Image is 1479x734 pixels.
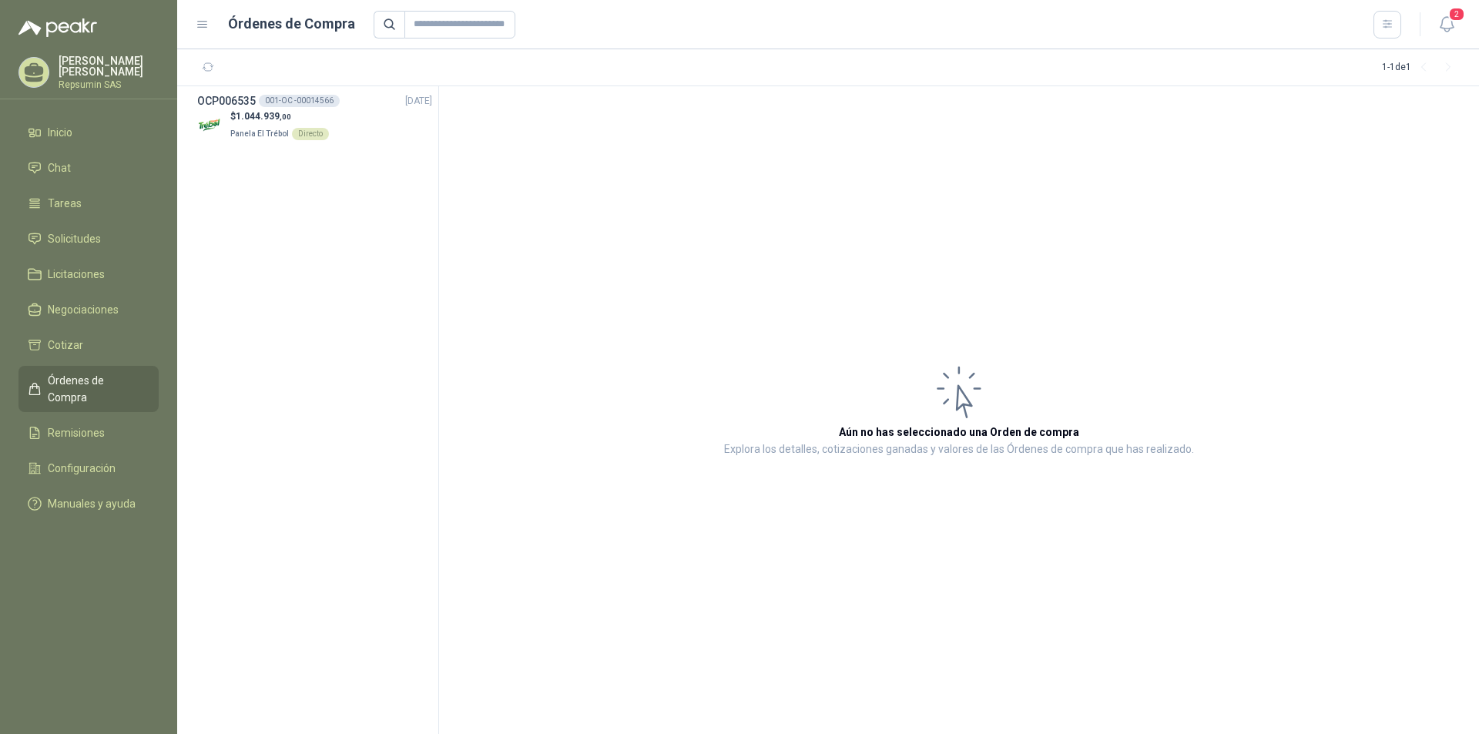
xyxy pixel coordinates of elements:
[18,330,159,360] a: Cotizar
[48,495,136,512] span: Manuales y ayuda
[405,94,432,109] span: [DATE]
[197,112,224,139] img: Company Logo
[1382,55,1461,80] div: 1 - 1 de 1
[18,18,97,37] img: Logo peakr
[18,418,159,447] a: Remisiones
[48,424,105,441] span: Remisiones
[230,129,289,138] span: Panela El Trébol
[48,159,71,176] span: Chat
[18,454,159,483] a: Configuración
[18,260,159,289] a: Licitaciones
[197,92,432,141] a: OCP006535001-OC -00014566[DATE] Company Logo$1.044.939,00Panela El TrébolDirecto
[48,124,72,141] span: Inicio
[839,424,1079,441] h3: Aún no has seleccionado una Orden de compra
[236,111,291,122] span: 1.044.939
[48,372,144,406] span: Órdenes de Compra
[59,55,159,77] p: [PERSON_NAME] [PERSON_NAME]
[18,489,159,518] a: Manuales y ayuda
[18,366,159,412] a: Órdenes de Compra
[280,112,291,121] span: ,00
[259,95,340,107] div: 001-OC -00014566
[228,13,355,35] h1: Órdenes de Compra
[230,109,329,124] p: $
[197,92,256,109] h3: OCP006535
[48,301,119,318] span: Negociaciones
[18,118,159,147] a: Inicio
[48,460,116,477] span: Configuración
[48,195,82,212] span: Tareas
[59,80,159,89] p: Repsumin SAS
[18,295,159,324] a: Negociaciones
[292,128,329,140] div: Directo
[48,266,105,283] span: Licitaciones
[48,337,83,354] span: Cotizar
[1433,11,1461,39] button: 2
[1448,7,1465,22] span: 2
[18,153,159,183] a: Chat
[724,441,1194,459] p: Explora los detalles, cotizaciones ganadas y valores de las Órdenes de compra que has realizado.
[18,224,159,253] a: Solicitudes
[48,230,101,247] span: Solicitudes
[18,189,159,218] a: Tareas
